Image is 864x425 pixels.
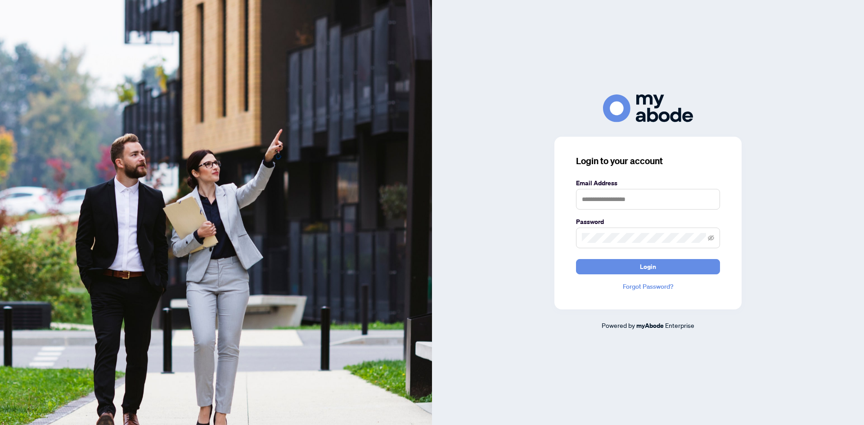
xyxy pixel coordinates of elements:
label: Password [576,217,720,227]
a: myAbode [636,321,664,331]
img: ma-logo [603,94,693,122]
button: Login [576,259,720,274]
span: Enterprise [665,321,694,329]
h3: Login to your account [576,155,720,167]
span: Login [640,259,656,274]
a: Forgot Password? [576,282,720,291]
label: Email Address [576,178,720,188]
span: eye-invisible [708,235,714,241]
span: Powered by [602,321,635,329]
